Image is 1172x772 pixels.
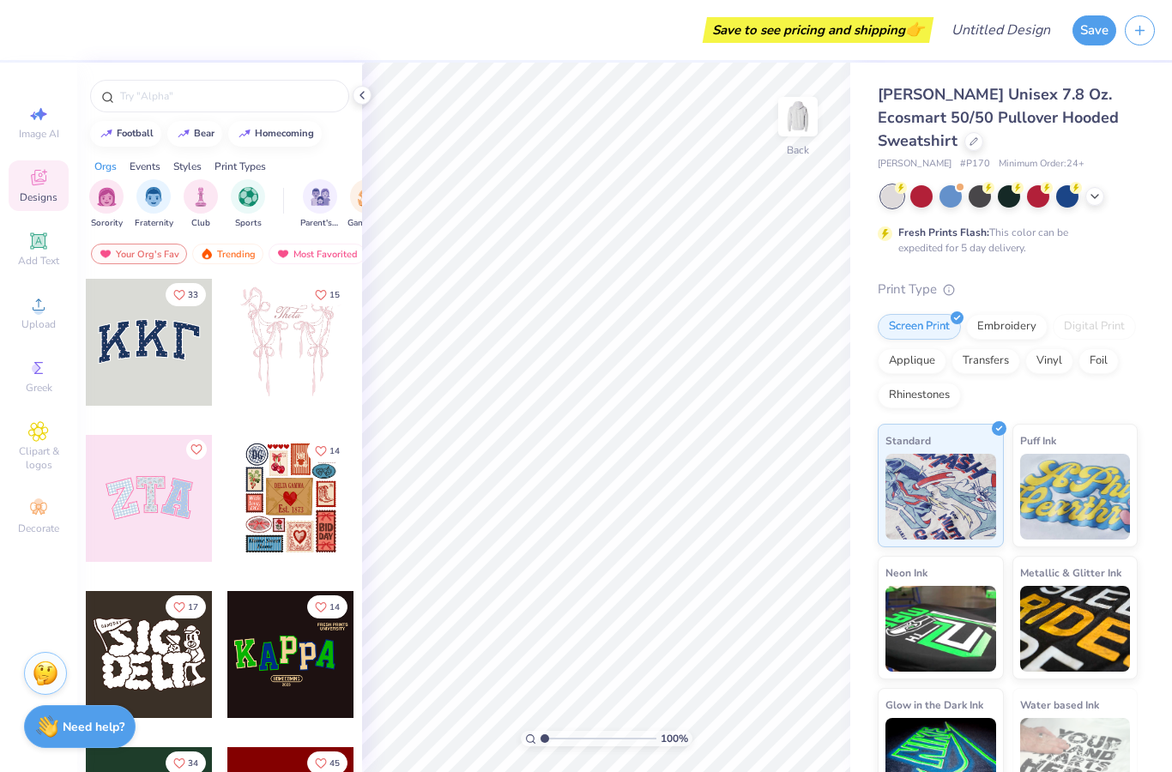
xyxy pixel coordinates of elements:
[1025,348,1073,374] div: Vinyl
[18,522,59,535] span: Decorate
[329,759,340,768] span: 45
[307,283,347,306] button: Like
[144,187,163,207] img: Fraternity Image
[960,157,990,172] span: # P170
[20,190,57,204] span: Designs
[99,248,112,260] img: most_fav.gif
[97,187,117,207] img: Sorority Image
[1020,431,1056,449] span: Puff Ink
[231,179,265,230] button: filter button
[878,84,1119,151] span: [PERSON_NAME] Unisex 7.8 Oz. Ecosmart 50/50 Pullover Hooded Sweatshirt
[228,121,322,147] button: homecoming
[184,179,218,230] button: filter button
[26,381,52,395] span: Greek
[235,217,262,230] span: Sports
[188,759,198,768] span: 34
[1020,564,1121,582] span: Metallic & Glitter Ink
[898,225,1109,256] div: This color can be expedited for 5 day delivery.
[787,142,809,158] div: Back
[329,603,340,612] span: 14
[117,129,154,138] div: football
[1020,586,1131,672] img: Metallic & Glitter Ink
[191,187,210,207] img: Club Image
[188,603,198,612] span: 17
[91,244,187,264] div: Your Org's Fav
[135,179,173,230] div: filter for Fraternity
[19,127,59,141] span: Image AI
[885,696,983,714] span: Glow in the Dark Ink
[300,217,340,230] span: Parent's Weekend
[938,13,1064,47] input: Untitled Design
[878,314,961,340] div: Screen Print
[192,244,263,264] div: Trending
[269,244,365,264] div: Most Favorited
[885,564,927,582] span: Neon Ink
[191,217,210,230] span: Club
[999,157,1084,172] span: Minimum Order: 24 +
[347,179,387,230] div: filter for Game Day
[905,19,924,39] span: 👉
[173,159,202,174] div: Styles
[307,595,347,618] button: Like
[135,179,173,230] button: filter button
[878,348,946,374] div: Applique
[661,731,688,746] span: 100 %
[166,595,206,618] button: Like
[781,100,815,134] img: Back
[276,248,290,260] img: most_fav.gif
[118,87,338,105] input: Try "Alpha"
[94,159,117,174] div: Orgs
[9,444,69,472] span: Clipart & logos
[329,291,340,299] span: 15
[307,439,347,462] button: Like
[89,179,124,230] div: filter for Sorority
[63,719,124,735] strong: Need help?
[1072,15,1116,45] button: Save
[231,179,265,230] div: filter for Sports
[200,248,214,260] img: trending.gif
[878,157,951,172] span: [PERSON_NAME]
[347,179,387,230] button: filter button
[885,431,931,449] span: Standard
[951,348,1020,374] div: Transfers
[1053,314,1136,340] div: Digital Print
[100,129,113,139] img: trend_line.gif
[255,129,314,138] div: homecoming
[885,586,996,672] img: Neon Ink
[90,121,161,147] button: football
[358,187,378,207] img: Game Day Image
[89,179,124,230] button: filter button
[238,129,251,139] img: trend_line.gif
[878,280,1138,299] div: Print Type
[214,159,266,174] div: Print Types
[311,187,330,207] img: Parent's Weekend Image
[885,454,996,540] img: Standard
[300,179,340,230] button: filter button
[898,226,989,239] strong: Fresh Prints Flash:
[186,439,207,460] button: Like
[707,17,929,43] div: Save to see pricing and shipping
[1078,348,1119,374] div: Foil
[1020,696,1099,714] span: Water based Ink
[1020,454,1131,540] img: Puff Ink
[184,179,218,230] div: filter for Club
[177,129,190,139] img: trend_line.gif
[91,217,123,230] span: Sorority
[966,314,1048,340] div: Embroidery
[878,383,961,408] div: Rhinestones
[300,179,340,230] div: filter for Parent's Weekend
[21,317,56,331] span: Upload
[18,254,59,268] span: Add Text
[194,129,214,138] div: bear
[167,121,222,147] button: bear
[166,283,206,306] button: Like
[130,159,160,174] div: Events
[135,217,173,230] span: Fraternity
[188,291,198,299] span: 33
[239,187,258,207] img: Sports Image
[329,447,340,455] span: 14
[347,217,387,230] span: Game Day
